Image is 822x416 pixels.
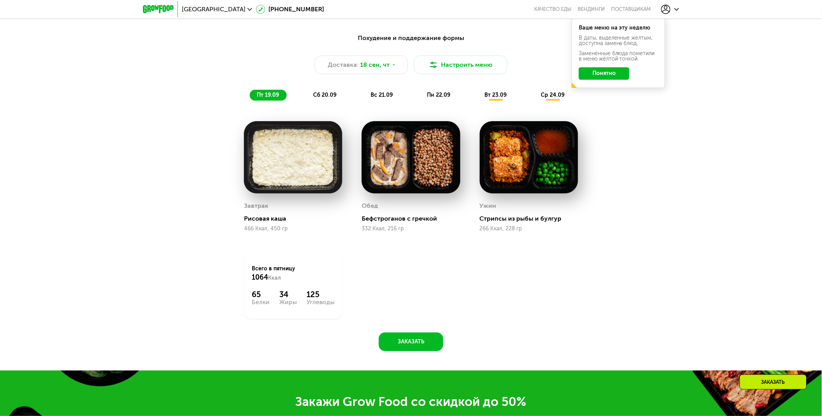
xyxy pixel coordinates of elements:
div: 332 Ккал, 216 гр [362,226,460,232]
div: Заказать [740,374,807,390]
span: сб 20.09 [313,92,336,98]
div: В даты, выделенные желтым, доступна замена блюд. [579,35,658,46]
span: ср 24.09 [541,92,564,98]
div: Обед [362,200,378,212]
div: 125 [307,290,334,299]
div: поставщикам [611,6,651,12]
a: [PHONE_NUMBER] [256,5,324,14]
a: Качество еды [534,6,571,12]
span: [GEOGRAPHIC_DATA] [182,6,246,12]
button: Заказать [379,332,443,351]
span: пн 22.09 [427,92,450,98]
div: Углеводы [307,299,334,305]
div: 266 Ккал, 228 гр [480,226,578,232]
div: Жиры [279,299,297,305]
span: Доставка: [328,60,359,70]
span: 1064 [252,273,268,282]
div: Бефстроганов с гречкой [362,215,466,223]
div: Завтрак [244,200,268,212]
span: вт 23.09 [484,92,507,98]
button: Понятно [579,67,629,80]
span: Ккал [268,275,281,281]
span: 18 сен, чт [360,60,390,70]
button: Настроить меню [414,56,507,74]
div: Всего в пятницу [252,265,334,282]
div: Ужин [480,200,496,212]
div: Стрипсы из рыбы и булгур [480,215,584,223]
div: Белки [252,299,270,305]
div: 34 [279,290,297,299]
div: Похудение и поддержание формы [181,33,641,43]
span: пт 19.09 [257,92,279,98]
a: Вендинги [578,6,605,12]
div: 65 [252,290,270,299]
div: 466 Ккал, 450 гр [244,226,342,232]
div: Ваше меню на эту неделю [579,25,658,31]
div: Рисовая каша [244,215,348,223]
span: вс 21.09 [371,92,393,98]
div: Заменённые блюда пометили в меню жёлтой точкой. [579,51,658,62]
